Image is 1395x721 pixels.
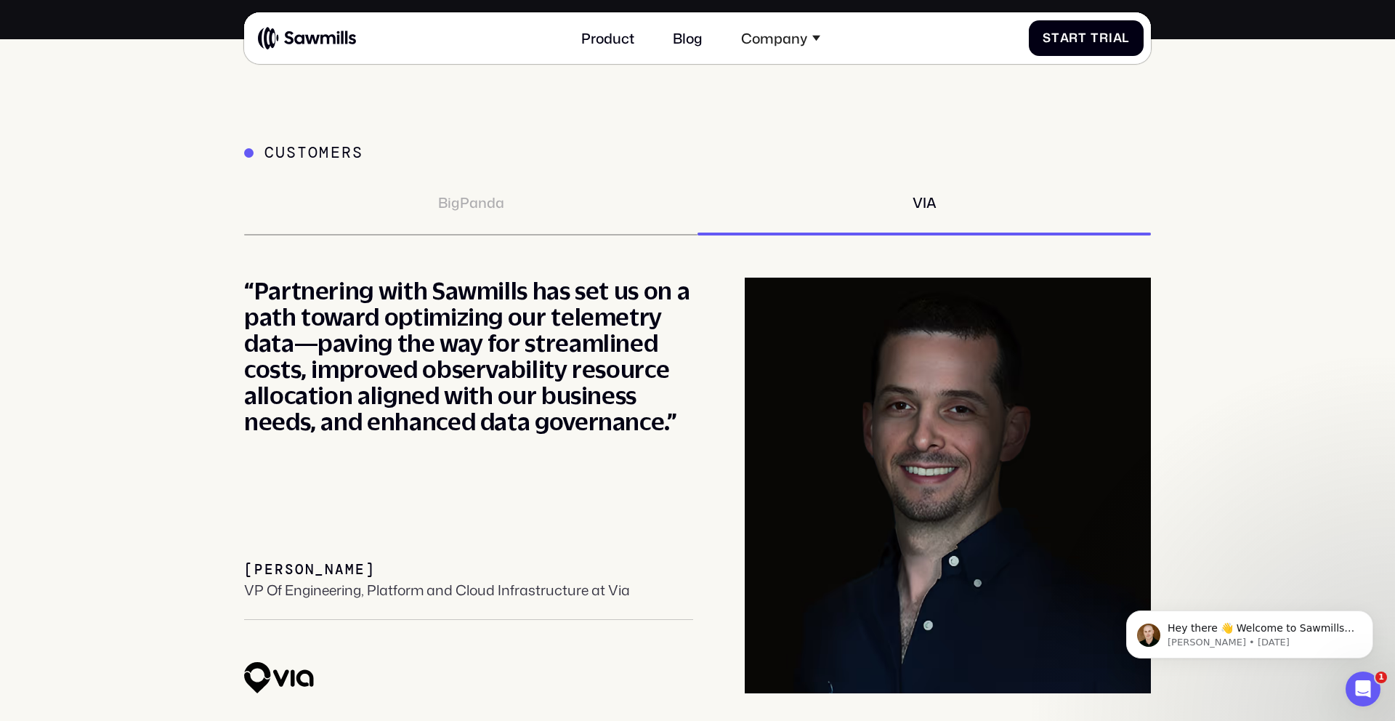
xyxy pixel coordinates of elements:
[1375,672,1387,683] span: 1
[741,30,807,47] div: Company
[264,144,363,163] div: Customers
[1091,31,1099,45] span: T
[730,19,830,57] div: Company
[1051,31,1060,45] span: t
[244,278,1151,693] div: 2 / 2
[438,194,504,211] div: BigPanda
[1109,31,1113,45] span: i
[244,278,693,435] div: “Partnering with Sawmills has set us on a path toward optimizing our telemetry data—paving the wa...
[1099,31,1109,45] span: r
[244,561,376,578] div: [PERSON_NAME]
[244,581,630,598] div: VP Of Engineering, Platform and Cloud Infrastructure at Via
[1122,31,1130,45] span: l
[1029,20,1144,56] a: StartTrial
[1078,31,1087,45] span: t
[663,19,713,57] a: Blog
[571,19,645,57] a: Product
[913,194,937,211] div: VIA
[1069,31,1078,45] span: r
[1346,672,1380,706] iframe: Intercom live chat
[1043,31,1051,45] span: S
[1113,31,1123,45] span: a
[1060,31,1069,45] span: a
[1104,580,1395,682] iframe: Intercom notifications message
